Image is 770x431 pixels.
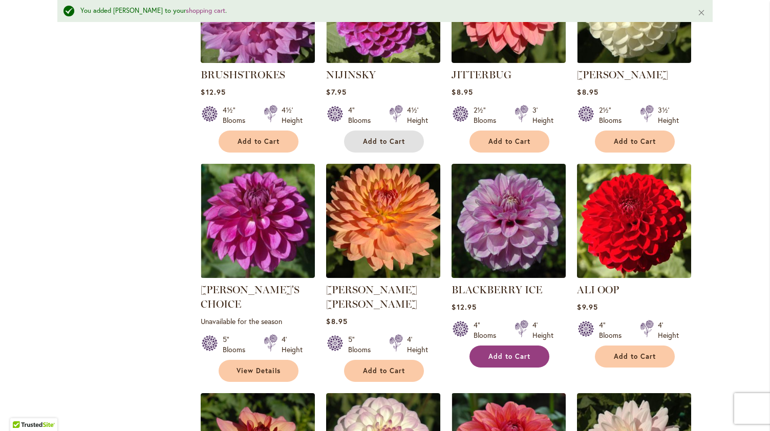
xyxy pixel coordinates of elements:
[595,131,675,153] button: Add to Cart
[532,105,553,125] div: 3' Height
[614,137,656,146] span: Add to Cart
[326,55,440,65] a: NIJINSKY
[201,316,315,326] p: Unavailable for the season
[80,6,682,16] div: You added [PERSON_NAME] to your .
[363,137,405,146] span: Add to Cart
[326,87,346,97] span: $7.95
[452,164,566,278] img: BLACKBERRY ICE
[469,131,549,153] button: Add to Cart
[201,55,315,65] a: BRUSHSTROKES
[363,367,405,375] span: Add to Cart
[532,320,553,340] div: 4' Height
[344,360,424,382] button: Add to Cart
[201,69,285,81] a: BRUSHSTROKES
[452,69,511,81] a: JITTERBUG
[658,105,679,125] div: 3½' Height
[348,334,377,355] div: 5" Blooms
[474,320,502,340] div: 4" Blooms
[452,284,542,296] a: BLACKBERRY ICE
[237,367,281,375] span: View Details
[577,87,598,97] span: $8.95
[488,352,530,361] span: Add to Cart
[344,131,424,153] button: Add to Cart
[595,346,675,368] button: Add to Cart
[8,395,36,423] iframe: Launch Accessibility Center
[326,270,440,280] a: GABRIELLE MARIE
[407,105,428,125] div: 4½' Height
[326,316,347,326] span: $8.95
[282,105,303,125] div: 4½' Height
[577,164,691,278] img: ALI OOP
[223,105,251,125] div: 4½" Blooms
[326,164,440,278] img: GABRIELLE MARIE
[219,131,298,153] button: Add to Cart
[577,270,691,280] a: ALI OOP
[186,6,225,15] a: shopping cart
[201,284,300,310] a: [PERSON_NAME]'S CHOICE
[201,164,315,278] img: TED'S CHOICE
[201,87,225,97] span: $12.95
[407,334,428,355] div: 4' Height
[219,360,298,382] a: View Details
[614,352,656,361] span: Add to Cart
[577,55,691,65] a: WHITE NETTIE
[577,69,668,81] a: [PERSON_NAME]
[201,270,315,280] a: TED'S CHOICE
[238,137,280,146] span: Add to Cart
[282,334,303,355] div: 4' Height
[223,334,251,355] div: 5" Blooms
[326,69,376,81] a: NIJINSKY
[474,105,502,125] div: 2½" Blooms
[452,55,566,65] a: JITTERBUG
[452,87,473,97] span: $8.95
[488,137,530,146] span: Add to Cart
[599,320,628,340] div: 4" Blooms
[348,105,377,125] div: 4" Blooms
[599,105,628,125] div: 2½" Blooms
[577,284,619,296] a: ALI OOP
[452,302,476,312] span: $12.95
[452,270,566,280] a: BLACKBERRY ICE
[577,302,597,312] span: $9.95
[658,320,679,340] div: 4' Height
[469,346,549,368] button: Add to Cart
[326,284,417,310] a: [PERSON_NAME] [PERSON_NAME]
